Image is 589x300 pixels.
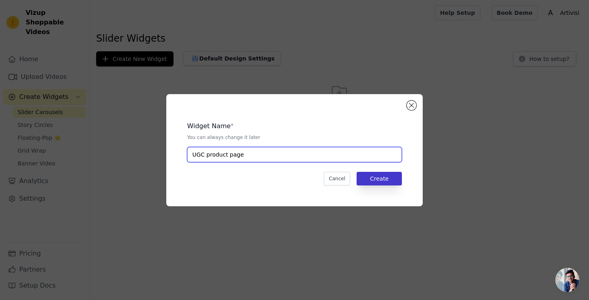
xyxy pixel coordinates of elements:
button: Cancel [324,172,351,185]
button: Create [357,172,402,185]
a: Open de chat [555,268,579,292]
legend: Widget Name [187,121,231,131]
p: You can always change it later [187,134,402,141]
button: Close modal [407,101,416,110]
